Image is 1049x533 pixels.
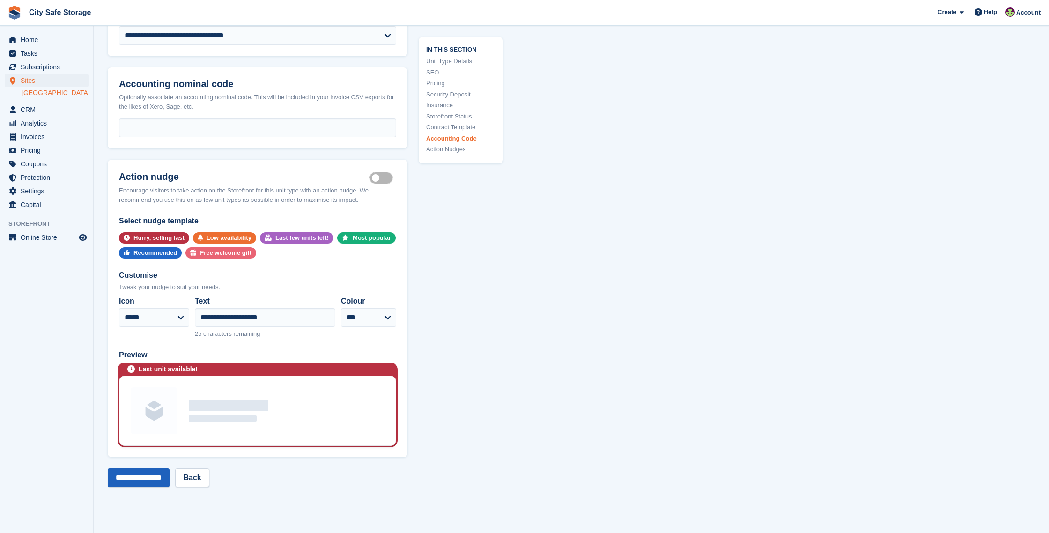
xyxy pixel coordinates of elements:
[1005,7,1015,17] img: Richie Miller
[938,7,956,17] span: Create
[119,171,370,182] h2: Action nudge
[426,133,495,143] a: Accounting Code
[119,215,396,227] div: Select nudge template
[203,330,260,337] span: characters remaining
[119,247,182,259] button: Recommended
[25,5,95,20] a: City Safe Storage
[426,67,495,77] a: SEO
[5,144,89,157] a: menu
[5,198,89,211] a: menu
[426,44,495,53] span: In this section
[21,103,77,116] span: CRM
[119,232,189,244] button: Hurry, selling fast
[5,33,89,46] a: menu
[426,101,495,110] a: Insurance
[193,232,256,244] button: Low availability
[426,57,495,66] a: Unit Type Details
[370,178,396,179] label: Is active
[5,60,89,74] a: menu
[21,157,77,170] span: Coupons
[119,282,396,292] div: Tweak your nudge to suit your needs.
[21,74,77,87] span: Sites
[1016,8,1041,17] span: Account
[337,232,396,244] button: Most popular
[119,349,396,361] div: Preview
[21,144,77,157] span: Pricing
[8,219,93,229] span: Storefront
[139,364,198,374] div: Last unit available!
[21,60,77,74] span: Subscriptions
[21,231,77,244] span: Online Store
[5,117,89,130] a: menu
[133,232,185,244] div: Hurry, selling fast
[426,145,495,154] a: Action Nudges
[341,296,396,307] label: Colour
[5,231,89,244] a: menu
[195,330,201,337] span: 25
[260,232,333,244] button: Last few units left!
[21,185,77,198] span: Settings
[22,89,89,97] a: [GEOGRAPHIC_DATA]
[5,74,89,87] a: menu
[21,198,77,211] span: Capital
[185,247,256,259] button: Free welcome gift
[175,468,209,487] a: Back
[5,130,89,143] a: menu
[21,130,77,143] span: Invoices
[21,47,77,60] span: Tasks
[7,6,22,20] img: stora-icon-8386f47178a22dfd0bd8f6a31ec36ba5ce8667c1dd55bd0f319d3a0aa187defe.svg
[131,387,177,434] img: Unit group image placeholder
[5,47,89,60] a: menu
[119,93,396,111] div: Optionally associate an accounting nominal code. This will be included in your invoice CSV export...
[5,171,89,184] a: menu
[119,79,396,89] h2: Accounting nominal code
[133,247,177,259] div: Recommended
[195,296,335,307] label: Text
[426,111,495,121] a: Storefront Status
[5,157,89,170] a: menu
[426,89,495,99] a: Security Deposit
[275,232,329,244] div: Last few units left!
[119,296,189,307] label: Icon
[207,232,251,244] div: Low availability
[77,232,89,243] a: Preview store
[5,185,89,198] a: menu
[426,123,495,132] a: Contract Template
[21,171,77,184] span: Protection
[5,103,89,116] a: menu
[21,117,77,130] span: Analytics
[984,7,997,17] span: Help
[119,270,396,281] div: Customise
[353,232,391,244] div: Most popular
[21,33,77,46] span: Home
[426,79,495,88] a: Pricing
[119,186,396,204] div: Encourage visitors to take action on the Storefront for this unit type with an action nudge. We r...
[200,247,251,259] div: Free welcome gift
